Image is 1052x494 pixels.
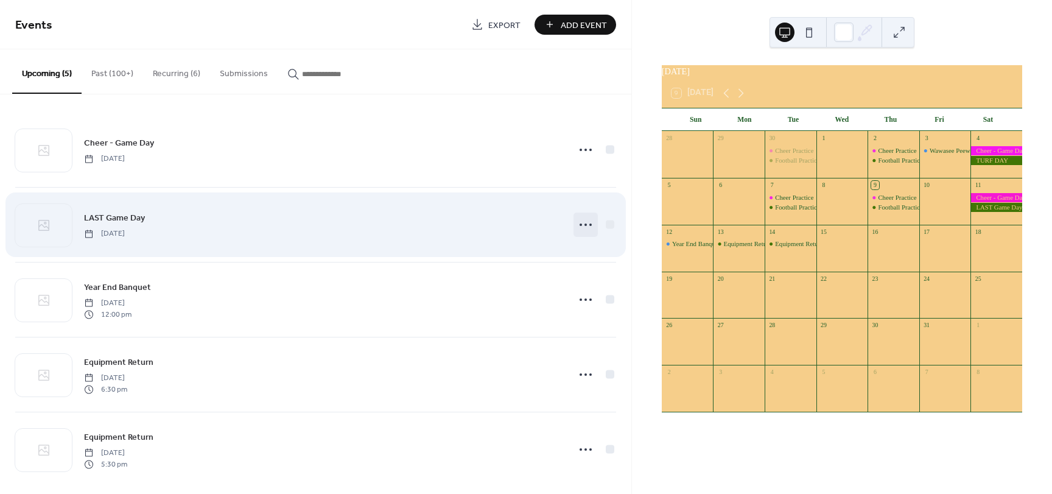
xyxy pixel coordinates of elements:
[82,49,143,93] button: Past (100+)
[868,203,919,212] div: Football Practice
[915,108,964,132] div: Fri
[768,369,776,377] div: 4
[878,146,916,155] div: Cheer Practice
[717,135,725,143] div: 29
[974,228,983,236] div: 18
[535,15,616,35] button: Add Event
[672,108,720,132] div: Sun
[84,281,151,294] span: Year End Banquet
[819,228,828,236] div: 15
[819,275,828,283] div: 22
[561,19,607,32] span: Add Event
[765,193,816,202] div: Cheer Practice
[974,135,983,143] div: 4
[871,135,880,143] div: 2
[462,15,530,35] a: Export
[922,135,931,143] div: 3
[12,49,82,94] button: Upcoming (5)
[974,181,983,189] div: 11
[717,275,725,283] div: 20
[84,431,153,444] span: Equipment Return
[871,369,880,377] div: 6
[871,322,880,330] div: 30
[84,228,125,239] span: [DATE]
[819,181,828,189] div: 8
[775,203,819,212] div: Football Practice
[672,239,720,249] div: Year End Banquet
[768,228,776,236] div: 14
[922,181,931,189] div: 10
[665,181,673,189] div: 5
[717,322,725,330] div: 27
[768,322,776,330] div: 28
[84,373,127,384] span: [DATE]
[970,193,1022,202] div: Cheer - Game Day
[775,193,813,202] div: Cheer Practice
[765,156,816,165] div: Football Practice
[84,280,151,294] a: Year End Banquet
[84,459,127,470] span: 5:30 pm
[868,193,919,202] div: Cheer Practice
[922,228,931,236] div: 17
[665,135,673,143] div: 28
[143,49,210,93] button: Recurring (6)
[662,239,714,249] div: Year End Banquet
[919,146,971,155] div: Wawasee Peewee Tailgate Party
[15,13,52,37] span: Events
[922,322,931,330] div: 31
[665,322,673,330] div: 26
[84,448,127,459] span: [DATE]
[819,135,828,143] div: 1
[974,275,983,283] div: 25
[922,369,931,377] div: 7
[819,369,828,377] div: 5
[775,239,823,249] div: Equipment Return
[871,275,880,283] div: 23
[717,228,725,236] div: 13
[871,228,880,236] div: 16
[765,203,816,212] div: Football Practice
[488,19,521,32] span: Export
[765,146,816,155] div: Cheer Practice
[84,136,154,150] a: Cheer - Game Day
[84,355,153,369] a: Equipment Return
[84,384,127,395] span: 6:30 pm
[724,239,772,249] div: Equipment Return
[775,156,819,165] div: Football Practice
[665,228,673,236] div: 12
[930,146,1014,155] div: Wawasee Peewee Tailgate Party
[970,203,1022,212] div: LAST Game Day
[871,181,880,189] div: 9
[713,239,765,249] div: Equipment Return
[878,193,916,202] div: Cheer Practice
[769,108,818,132] div: Tue
[665,275,673,283] div: 19
[84,211,145,225] a: LAST Game Day
[84,298,131,309] span: [DATE]
[720,108,769,132] div: Mon
[974,369,983,377] div: 8
[717,369,725,377] div: 3
[818,108,866,132] div: Wed
[210,49,278,93] button: Submissions
[765,239,816,249] div: Equipment Return
[878,156,922,165] div: Football Practice
[866,108,915,132] div: Thu
[970,156,1022,165] div: TURF DAY
[84,356,153,369] span: Equipment Return
[922,275,931,283] div: 24
[974,322,983,330] div: 1
[970,146,1022,155] div: Cheer - Game Day - TURF DAY
[878,203,922,212] div: Football Practice
[768,135,776,143] div: 30
[819,322,828,330] div: 29
[84,153,125,164] span: [DATE]
[964,108,1012,132] div: Sat
[665,369,673,377] div: 2
[717,181,725,189] div: 6
[84,309,131,320] span: 12:00 pm
[84,137,154,150] span: Cheer - Game Day
[768,275,776,283] div: 21
[84,212,145,225] span: LAST Game Day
